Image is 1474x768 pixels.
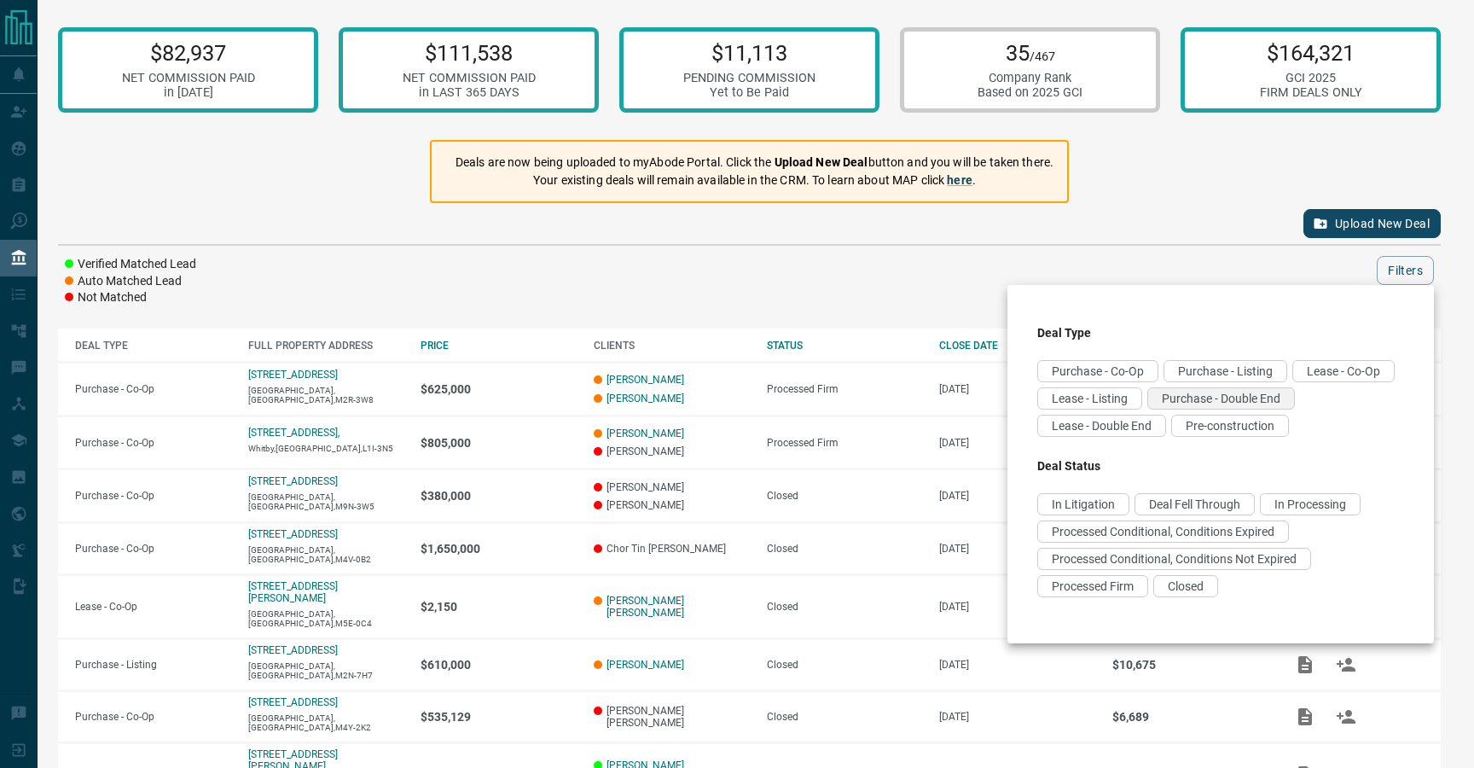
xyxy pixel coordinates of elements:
div: Lease - Co-Op [1292,360,1395,382]
span: Closed [1168,579,1204,593]
div: Deal Fell Through [1135,493,1255,515]
h3: Deal Type [1037,326,1404,340]
span: Processed Conditional, Conditions Not Expired [1052,552,1297,566]
div: Purchase - Listing [1164,360,1287,382]
span: In Litigation [1052,497,1115,511]
span: In Processing [1274,497,1346,511]
span: Lease - Double End [1052,419,1152,433]
div: Processed Firm [1037,575,1148,597]
div: Lease - Double End [1037,415,1166,437]
div: Processed Conditional, Conditions Not Expired [1037,548,1311,570]
div: Closed [1153,575,1218,597]
div: Pre-construction [1171,415,1289,437]
span: Processed Firm [1052,579,1134,593]
span: Purchase - Co-Op [1052,364,1144,378]
div: In Processing [1260,493,1361,515]
span: Pre-construction [1186,419,1274,433]
span: Lease - Listing [1052,392,1128,405]
span: Deal Fell Through [1149,497,1240,511]
div: Lease - Listing [1037,387,1142,410]
span: Lease - Co-Op [1307,364,1380,378]
div: In Litigation [1037,493,1129,515]
span: Purchase - Double End [1162,392,1280,405]
div: Processed Conditional, Conditions Expired [1037,521,1289,543]
span: Processed Conditional, Conditions Expired [1052,525,1274,538]
h3: Deal Status [1037,459,1404,473]
div: Purchase - Co-Op [1037,360,1158,382]
div: Purchase - Double End [1147,387,1295,410]
span: Purchase - Listing [1178,364,1273,378]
